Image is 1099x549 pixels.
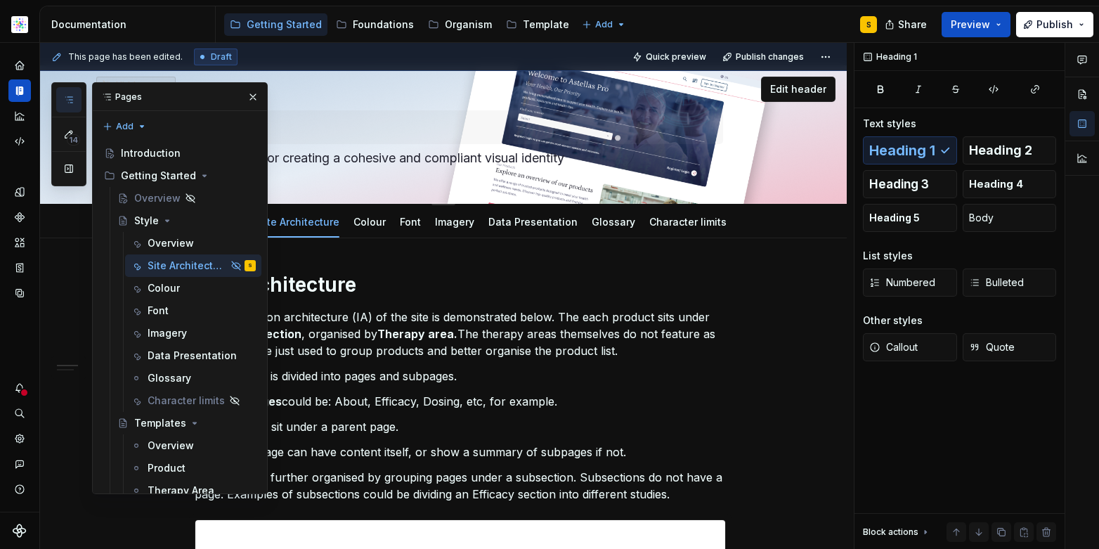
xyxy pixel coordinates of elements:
[869,340,918,354] span: Callout
[761,77,835,102] button: Edit header
[8,79,31,102] a: Documentation
[252,207,345,236] div: Site Architecture
[963,269,1057,297] button: Bulleted
[488,216,578,228] a: Data Presentation
[963,136,1057,164] button: Heading 2
[863,314,923,328] div: Other styles
[523,18,569,32] div: Template
[125,277,261,299] a: Colour
[592,216,635,228] a: Glossary
[863,333,957,361] button: Callout
[195,469,726,503] p: Pages can be further organised by grouping pages under a subsection. Subsections do not have a pa...
[8,206,31,228] a: Components
[1036,18,1073,32] span: Publish
[125,434,261,457] a: Overview
[8,231,31,254] div: Assets
[353,216,386,228] a: Colour
[121,146,181,160] div: Introduction
[8,105,31,127] a: Analytics
[969,143,1032,157] span: Heading 2
[628,47,713,67] button: Quick preview
[112,209,261,232] a: Style
[578,15,630,34] button: Add
[134,191,181,205] div: Overview
[211,51,232,63] span: Draft
[8,130,31,153] a: Code automation
[644,207,732,236] div: Character limits
[869,211,920,225] span: Heading 5
[125,254,261,277] a: Site ArchitectureS
[102,79,170,91] div: Hidden page
[125,479,261,502] a: Therapy Area
[112,412,261,434] a: Templates
[595,19,613,30] span: Add
[483,207,583,236] div: Data Presentation
[649,216,727,228] a: Character limits
[125,322,261,344] a: Imagery
[125,389,261,412] a: Character limits
[51,18,209,32] div: Documentation
[148,371,191,385] div: Glossary
[148,484,214,498] div: Therapy Area
[148,281,180,295] div: Colour
[8,453,31,475] button: Contact support
[195,368,726,385] p: Each product is divided into pages and subpages.
[863,249,913,263] div: List styles
[116,121,134,132] span: Add
[500,13,575,36] a: Template
[869,177,929,191] span: Heading 3
[125,299,261,322] a: Font
[377,327,457,341] strong: Therapy area.
[8,54,31,77] div: Home
[224,11,575,39] div: Page tree
[8,181,31,203] a: Design tokens
[863,117,916,131] div: Text styles
[192,147,723,169] textarea: Style guide for creating a cohesive and compliant visual identity
[148,461,186,475] div: Product
[1016,12,1093,37] button: Publish
[863,170,957,198] button: Heading 3
[192,110,723,144] textarea: Style
[736,51,804,63] span: Publish changes
[429,207,480,236] div: Imagery
[863,269,957,297] button: Numbered
[112,187,261,209] a: Overview
[148,304,169,318] div: Font
[195,393,726,410] p: could be: About, Efficacy, Dosing, etc, for example.
[125,344,261,367] a: Data Presentation
[224,13,327,36] a: Getting Started
[148,394,225,408] div: Character limits
[8,282,31,304] a: Data sources
[148,349,237,363] div: Data Presentation
[258,216,339,228] a: Site Architecture
[8,257,31,279] div: Storybook stories
[445,18,492,32] div: Organism
[863,204,957,232] button: Heading 5
[586,207,641,236] div: Glossary
[93,83,267,111] div: Pages
[148,236,194,250] div: Overview
[863,522,931,542] div: Block actions
[121,169,196,183] div: Getting Started
[195,444,726,460] p: The parent page can have content itself, or show a summary of subpages if not.
[770,82,826,96] span: Edit header
[969,177,1023,191] span: Heading 4
[718,47,810,67] button: Publish changes
[400,216,421,228] a: Font
[195,418,726,435] p: will sit under a parent page.
[866,19,871,30] div: S
[963,170,1057,198] button: Heading 4
[8,402,31,425] button: Search ⌘K
[8,427,31,450] div: Settings
[8,377,31,399] button: Notifications
[969,276,1024,290] span: Bulleted
[13,524,27,538] svg: Supernova Logo
[942,12,1010,37] button: Preview
[963,333,1057,361] button: Quote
